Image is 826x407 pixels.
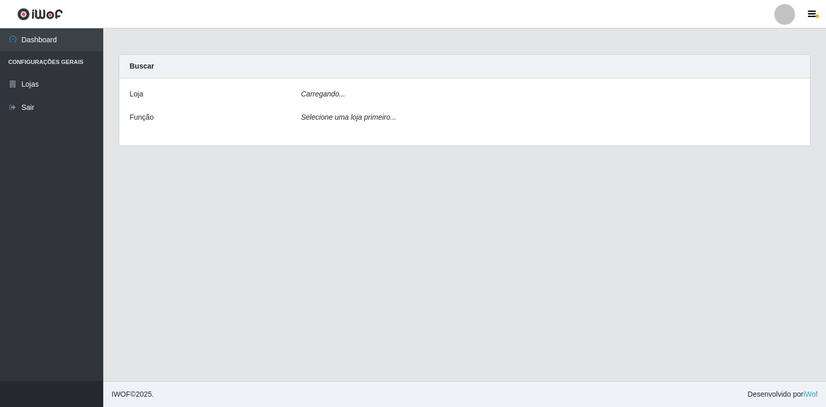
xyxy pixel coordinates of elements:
[748,389,818,400] span: Desenvolvido por
[301,90,345,98] i: Carregando...
[130,89,143,100] label: Loja
[17,8,63,21] img: CoreUI Logo
[803,390,818,398] a: iWof
[112,390,131,398] span: IWOF
[112,389,154,400] span: © 2025 .
[301,113,396,121] i: Selecione uma loja primeiro...
[130,62,154,70] strong: Buscar
[130,112,154,123] label: Função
